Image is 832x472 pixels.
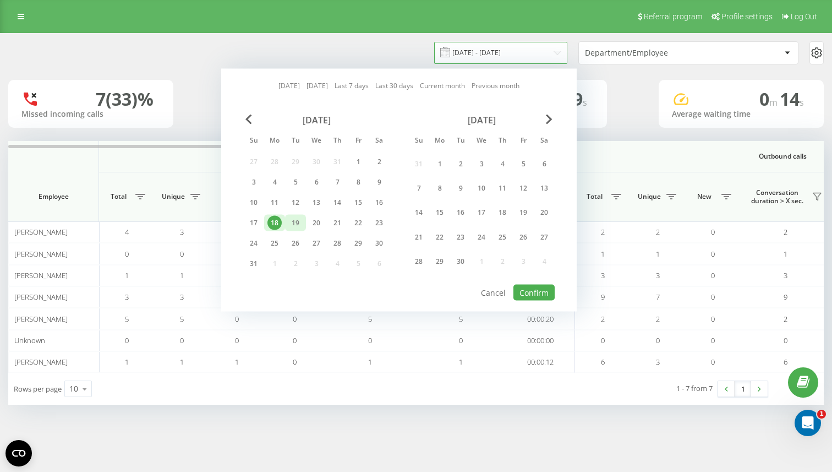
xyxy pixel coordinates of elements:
[69,383,78,394] div: 10
[711,270,715,280] span: 0
[515,133,532,150] abbr: Friday
[784,335,787,345] span: 0
[471,227,492,247] div: Wed Sep 24, 2025
[429,227,450,247] div: Mon Sep 22, 2025
[285,194,306,211] div: Tue Aug 12, 2025
[492,202,513,223] div: Thu Sep 18, 2025
[636,192,663,201] span: Unique
[691,192,718,201] span: New
[429,202,450,223] div: Mon Sep 15, 2025
[513,154,534,174] div: Fri Sep 5, 2025
[348,235,369,252] div: Fri Aug 29, 2025
[471,202,492,223] div: Wed Sep 17, 2025
[375,80,413,91] a: Last 30 days
[656,227,660,237] span: 2
[711,292,715,302] span: 0
[368,357,372,367] span: 1
[452,133,469,150] abbr: Tuesday
[433,205,447,220] div: 15
[735,381,751,397] a: 1
[14,357,68,367] span: [PERSON_NAME]
[14,384,62,394] span: Rows per page
[243,256,264,272] div: Sun Aug 31, 2025
[372,216,386,230] div: 23
[369,194,390,211] div: Sat Aug 16, 2025
[585,48,716,58] div: Department/Employee
[495,156,510,171] div: 4
[516,156,530,171] div: 5
[247,175,261,189] div: 3
[601,335,605,345] span: 0
[285,174,306,191] div: Tue Aug 5, 2025
[96,89,154,110] div: 7 (33)%
[450,202,471,223] div: Tue Sep 16, 2025
[180,227,184,237] span: 3
[215,192,242,201] span: New
[516,181,530,196] div: 12
[473,133,490,150] abbr: Wednesday
[784,270,787,280] span: 3
[128,152,546,161] span: Incoming calls
[516,205,530,220] div: 19
[330,236,344,251] div: 28
[309,196,324,210] div: 13
[351,196,365,210] div: 15
[247,236,261,251] div: 24
[309,236,324,251] div: 27
[474,230,489,244] div: 24
[264,235,285,252] div: Mon Aug 25, 2025
[18,192,89,201] span: Employee
[348,154,369,170] div: Fri Aug 1, 2025
[125,335,129,345] span: 0
[14,335,45,345] span: Unknown
[537,156,551,171] div: 6
[537,230,551,244] div: 27
[267,216,282,230] div: 18
[800,96,804,108] span: s
[656,335,660,345] span: 0
[245,133,262,150] abbr: Sunday
[784,314,787,324] span: 2
[429,154,450,174] div: Mon Sep 1, 2025
[492,154,513,174] div: Thu Sep 4, 2025
[369,154,390,170] div: Sat Aug 2, 2025
[369,174,390,191] div: Sat Aug 9, 2025
[327,215,348,231] div: Thu Aug 21, 2025
[672,110,811,119] div: Average waiting time
[412,254,426,269] div: 28
[369,235,390,252] div: Sat Aug 30, 2025
[327,194,348,211] div: Thu Aug 14, 2025
[306,80,328,91] a: [DATE]
[450,227,471,247] div: Tue Sep 23, 2025
[351,175,365,189] div: 8
[278,80,300,91] a: [DATE]
[676,383,713,394] div: 1 - 7 from 7
[309,216,324,230] div: 20
[412,181,426,196] div: 7
[267,196,282,210] div: 11
[372,236,386,251] div: 30
[537,205,551,220] div: 20
[125,249,129,259] span: 0
[293,357,297,367] span: 0
[368,314,372,324] span: 5
[235,335,239,345] span: 0
[644,12,702,21] span: Referral program
[656,249,660,259] span: 1
[721,12,773,21] span: Profile settings
[431,133,448,150] abbr: Monday
[817,410,826,419] span: 1
[656,292,660,302] span: 7
[267,175,282,189] div: 4
[784,249,787,259] span: 1
[453,181,468,196] div: 9
[450,154,471,174] div: Tue Sep 2, 2025
[330,175,344,189] div: 7
[180,335,184,345] span: 0
[546,115,552,124] span: Next Month
[780,87,804,111] span: 14
[14,270,68,280] span: [PERSON_NAME]
[125,314,129,324] span: 5
[513,178,534,198] div: Fri Sep 12, 2025
[433,156,447,171] div: 1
